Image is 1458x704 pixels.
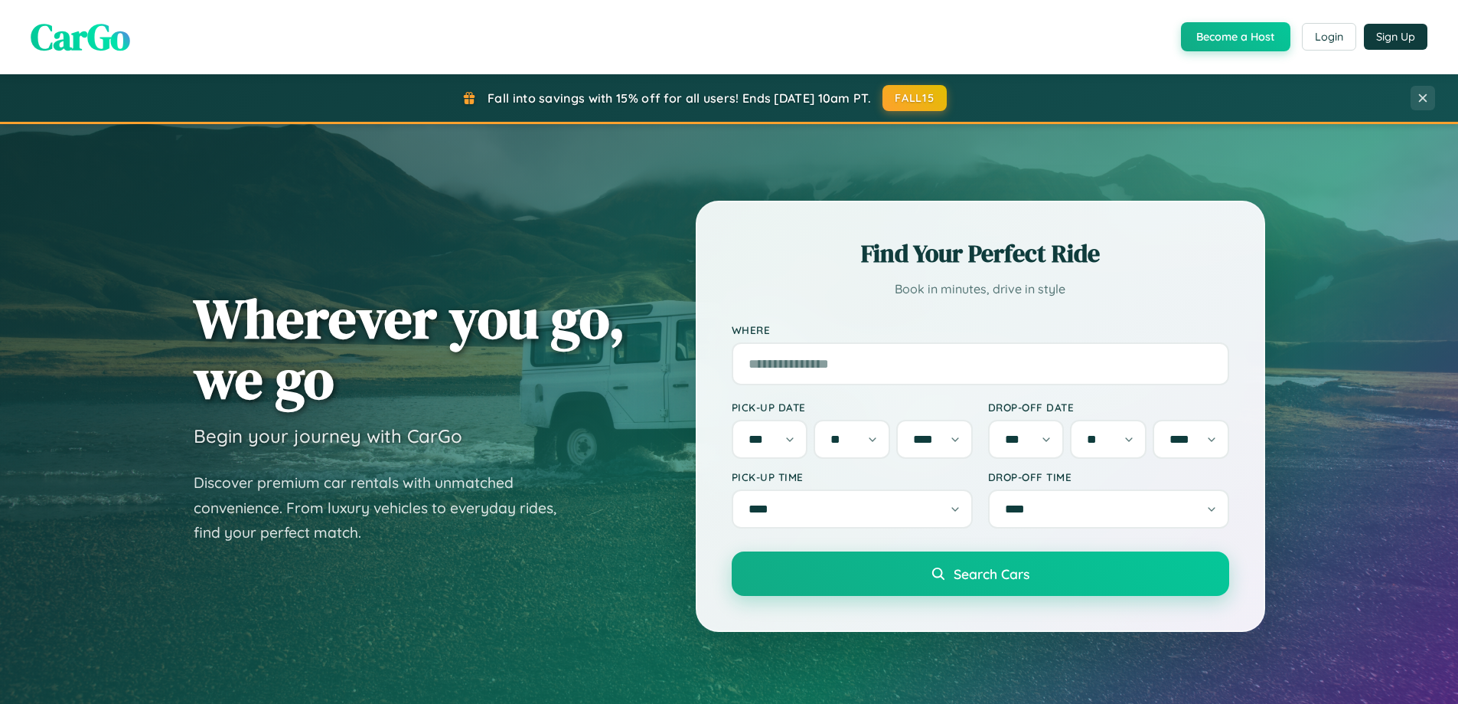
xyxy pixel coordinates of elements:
h1: Wherever you go, we go [194,288,625,409]
button: Become a Host [1181,22,1290,51]
button: FALL15 [882,85,947,111]
label: Pick-up Date [732,401,973,414]
label: Drop-off Time [988,470,1229,483]
button: Login [1302,23,1356,51]
h2: Find Your Perfect Ride [732,237,1229,270]
span: Fall into savings with 15% off for all users! Ends [DATE] 10am PT. [488,90,871,106]
span: Search Cars [954,565,1029,582]
span: CarGo [31,11,130,62]
p: Book in minutes, drive in style [732,278,1229,300]
label: Drop-off Date [988,401,1229,414]
label: Where [732,323,1229,336]
button: Sign Up [1364,24,1427,50]
h3: Begin your journey with CarGo [194,424,462,447]
button: Search Cars [732,552,1229,596]
label: Pick-up Time [732,470,973,483]
p: Discover premium car rentals with unmatched convenience. From luxury vehicles to everyday rides, ... [194,470,576,545]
